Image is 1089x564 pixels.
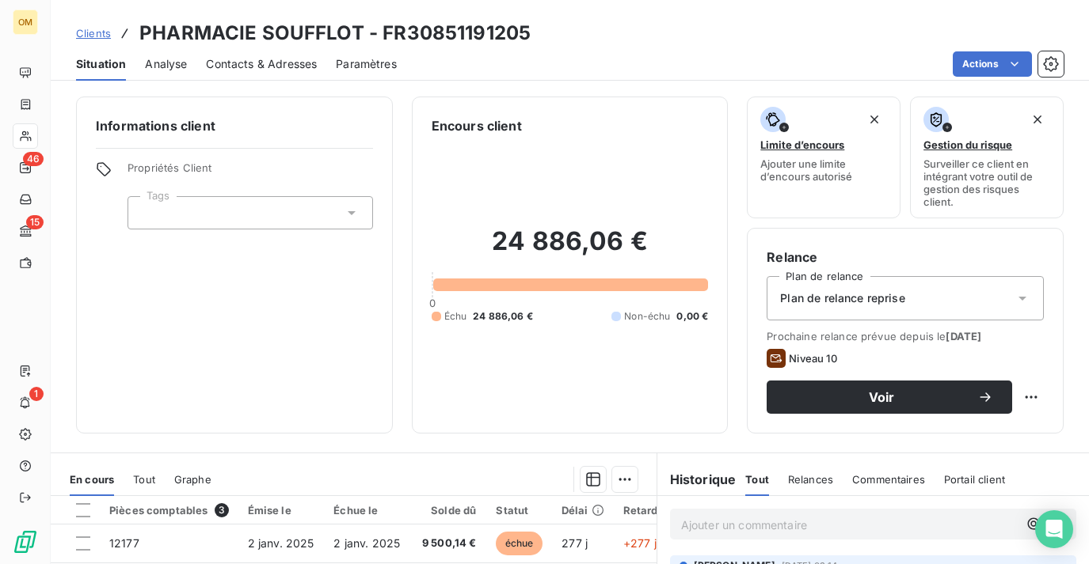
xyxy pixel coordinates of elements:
span: 2 janv. 2025 [248,536,314,550]
span: [DATE] [946,330,981,343]
span: Niveau 10 [789,352,836,365]
span: 0,00 € [676,309,708,324]
span: 3 [215,503,229,517]
div: Pièces comptables [109,503,229,517]
span: Relances [788,473,833,486]
h6: Historique [657,470,737,489]
span: Tout [133,473,155,486]
span: 12177 [109,536,139,550]
div: OM [13,9,38,35]
span: Surveiller ce client en intégrant votre outil de gestion des risques client. [923,157,1050,208]
span: 277 j [562,536,588,550]
span: Situation [76,56,126,72]
span: Tout [745,473,769,486]
button: Actions [953,51,1032,77]
span: En cours [70,473,114,486]
h6: Encours client [432,116,522,135]
span: Plan de relance reprise [780,290,904,306]
span: Prochaine relance prévue depuis le [767,330,1044,343]
span: Clients [76,27,111,40]
div: Délai [562,504,604,517]
span: 24 886,06 € [473,309,533,324]
span: Voir [786,391,977,403]
span: Limite d’encours [760,138,844,151]
button: Gestion du risqueSurveiller ce client en intégrant votre outil de gestion des risques client. [910,97,1064,218]
div: Échue le [333,504,401,517]
h3: PHARMACIE SOUFFLOT - FR30851191205 [139,19,531,47]
input: Ajouter une valeur [141,206,154,220]
span: 0 [429,297,436,309]
span: Graphe [174,473,211,486]
span: 46 [23,152,44,166]
button: Limite d’encoursAjouter une limite d’encours autorisé [747,97,901,218]
span: Échu [444,309,467,324]
span: 9 500,14 € [420,536,477,551]
span: 2 janv. 2025 [333,536,400,550]
span: 1 [29,387,44,401]
h6: Informations client [96,116,373,135]
div: Solde dû [420,504,477,517]
span: Contacts & Adresses [206,56,317,72]
span: Portail client [944,473,1005,486]
span: échue [496,532,543,555]
span: Non-échu [624,309,670,324]
h2: 24 886,06 € [432,225,709,273]
div: Open Intercom Messenger [1035,510,1073,548]
span: +277 j [623,536,657,550]
span: Commentaires [852,473,925,486]
div: Émise le [248,504,315,517]
a: Clients [76,25,111,41]
span: Paramètres [336,56,397,72]
h6: Relance [767,248,1044,267]
span: Ajouter une limite d’encours autorisé [760,157,887,183]
button: Voir [767,380,1012,414]
div: Statut [496,504,543,517]
span: Propriétés Client [128,161,373,184]
div: Retard [623,504,674,517]
img: Logo LeanPay [13,529,38,555]
span: Analyse [145,56,187,72]
span: 15 [26,215,44,229]
span: Gestion du risque [923,138,1012,151]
